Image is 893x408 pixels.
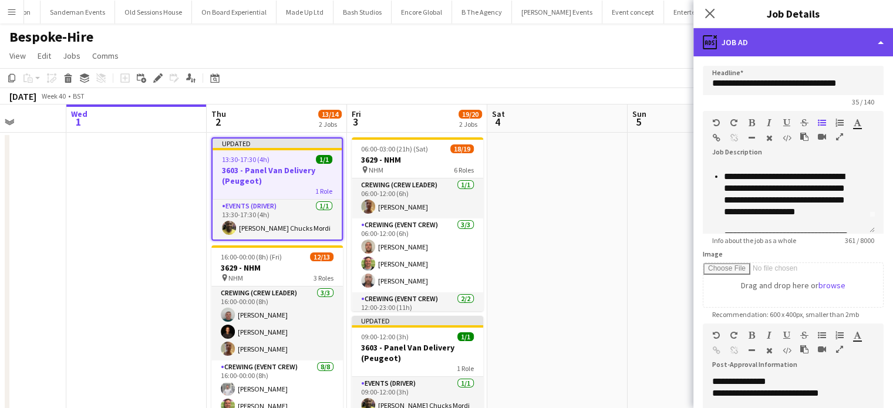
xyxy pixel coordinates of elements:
[512,1,602,23] button: [PERSON_NAME] Events
[853,331,861,340] button: Text Color
[38,50,51,61] span: Edit
[361,144,428,153] span: 06:00-03:00 (21h) (Sat)
[693,6,893,21] h3: Job Details
[277,1,333,23] button: Made Up Ltd
[765,133,773,143] button: Clear Formatting
[33,48,56,63] a: Edit
[631,115,646,129] span: 5
[800,331,808,340] button: Strikethrough
[58,48,85,63] a: Jobs
[664,1,709,23] button: Entertec
[800,345,808,354] button: Paste as plain text
[9,50,26,61] span: View
[213,139,342,148] div: Updated
[835,132,844,141] button: Fullscreen
[783,118,791,127] button: Underline
[315,187,332,195] span: 1 Role
[730,331,738,340] button: Redo
[693,28,893,56] div: Job Ad
[818,118,826,127] button: Unordered List
[800,118,808,127] button: Strikethrough
[703,310,868,319] span: Recommendation: 600 x 400px, smaller than 2mb
[783,133,791,143] button: HTML Code
[835,331,844,340] button: Ordered List
[352,178,483,218] app-card-role: Crewing (Crew Leader)1/106:00-12:00 (6h)[PERSON_NAME]
[352,109,361,119] span: Fri
[210,115,226,129] span: 2
[9,90,36,102] div: [DATE]
[41,1,115,23] button: Sandeman Events
[211,109,226,119] span: Thu
[457,364,474,373] span: 1 Role
[9,28,93,46] h1: Bespoke-Hire
[632,109,646,119] span: Sun
[369,166,383,174] span: NHM
[765,346,773,355] button: Clear Formatting
[5,48,31,63] a: View
[69,115,87,129] span: 1
[457,332,474,341] span: 1/1
[747,133,756,143] button: Horizontal Line
[310,252,333,261] span: 12/13
[843,97,884,106] span: 35 / 140
[63,50,80,61] span: Jobs
[211,286,343,360] app-card-role: Crewing (Crew Leader)3/316:00-00:00 (8h)[PERSON_NAME][PERSON_NAME][PERSON_NAME]
[73,92,85,100] div: BST
[765,118,773,127] button: Italic
[392,1,452,23] button: Encore Global
[352,316,483,325] div: Updated
[352,218,483,292] app-card-role: Crewing (Event Crew)3/306:00-12:00 (6h)[PERSON_NAME][PERSON_NAME][PERSON_NAME]
[712,133,720,143] button: Insert Link
[730,118,738,127] button: Redo
[712,118,720,127] button: Undo
[800,132,808,141] button: Paste as plain text
[221,252,282,261] span: 16:00-00:00 (8h) (Fri)
[211,262,343,273] h3: 3629 - NHM
[39,92,68,100] span: Week 40
[352,342,483,363] h3: 3603 - Panel Van Delivery (Peugeot)
[333,1,392,23] button: Bash Studios
[352,154,483,165] h3: 3629 - NHM
[747,331,756,340] button: Bold
[783,331,791,340] button: Underline
[459,120,481,129] div: 2 Jobs
[454,166,474,174] span: 6 Roles
[92,50,119,61] span: Comms
[492,109,505,119] span: Sat
[87,48,123,63] a: Comms
[835,118,844,127] button: Ordered List
[350,115,361,129] span: 3
[115,1,192,23] button: Old Sessions House
[352,292,483,349] app-card-role: Crewing (Event Crew)2/212:00-23:00 (11h)
[71,109,87,119] span: Wed
[459,110,482,119] span: 19/20
[835,236,884,245] span: 361 / 8000
[213,165,342,186] h3: 3603 - Panel Van Delivery (Peugeot)
[818,331,826,340] button: Unordered List
[490,115,505,129] span: 4
[352,137,483,311] app-job-card: 06:00-03:00 (21h) (Sat)18/193629 - NHM NHM6 RolesCrewing (Crew Leader)1/106:00-12:00 (6h)[PERSON_...
[222,155,269,164] span: 13:30-17:30 (4h)
[853,118,861,127] button: Text Color
[835,345,844,354] button: Fullscreen
[452,1,512,23] button: B The Agency
[747,118,756,127] button: Bold
[316,155,332,164] span: 1/1
[314,274,333,282] span: 3 Roles
[783,346,791,355] button: HTML Code
[213,200,342,240] app-card-role: Events (Driver)1/113:30-17:30 (4h)[PERSON_NAME] Chucks Mordi
[211,137,343,241] app-job-card: Updated13:30-17:30 (4h)1/13603 - Panel Van Delivery (Peugeot)1 RoleEvents (Driver)1/113:30-17:30 ...
[228,274,243,282] span: NHM
[361,332,409,341] span: 09:00-12:00 (3h)
[318,110,342,119] span: 13/14
[818,132,826,141] button: Insert video
[712,331,720,340] button: Undo
[319,120,341,129] div: 2 Jobs
[602,1,664,23] button: Event concept
[818,345,826,354] button: Insert video
[450,144,474,153] span: 18/19
[192,1,277,23] button: On Board Experiential
[765,331,773,340] button: Italic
